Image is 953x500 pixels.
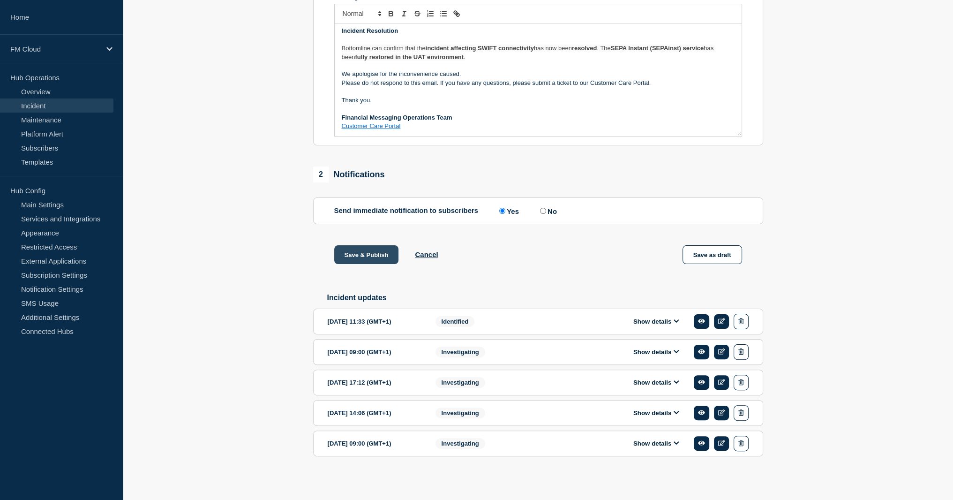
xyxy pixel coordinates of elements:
div: [DATE] 14:06 (GMT+1) [328,405,421,421]
button: Toggle ordered list [424,8,437,19]
span: has been [342,45,715,60]
button: Save & Publish [334,245,399,264]
div: Notifications [313,167,385,182]
div: [DATE] 09:00 (GMT+1) [328,436,421,451]
button: Toggle strikethrough text [411,8,424,19]
p: FM Cloud [10,45,100,53]
strong: Incident Resolution [342,27,398,34]
span: . The [597,45,610,52]
label: Yes [497,206,519,215]
button: Show details [630,379,682,386]
button: Show details [630,348,682,356]
button: Show details [630,409,682,417]
span: Investigating [435,347,485,357]
div: [DATE] 09:00 (GMT+1) [328,344,421,360]
div: Message [335,23,742,136]
button: Show details [630,439,682,447]
button: Cancel [415,250,438,258]
input: Yes [499,208,505,214]
input: No [540,208,546,214]
label: No [538,206,557,215]
div: Send immediate notification to subscribers [334,206,742,215]
button: Toggle italic text [398,8,411,19]
strong: SEPA Instant (SEPAinst) service [611,45,704,52]
span: Identified [435,316,475,327]
h2: Incident updates [327,294,763,302]
span: Bottomline can confirm that the [342,45,426,52]
div: [DATE] 11:33 (GMT+1) [328,314,421,329]
button: Show details [630,318,682,326]
span: Investigating [435,408,485,418]
div: [DATE] 17:12 (GMT+1) [328,375,421,390]
button: Toggle bold text [384,8,398,19]
button: Toggle link [450,8,463,19]
button: Save as draft [683,245,742,264]
strong: Financial Messaging Operations Team [342,114,452,121]
p: Thank you. [342,96,735,105]
p: Please do not respond to this email. If you have any questions, please submit a ticket to our Cus... [342,79,735,87]
strong: fully restored in the UAT environment [355,53,464,61]
span: 2 [313,167,329,182]
span: Investigating [435,438,485,449]
a: Customer Care Portal [342,122,401,129]
p: Send immediate notification to subscribers [334,206,479,215]
span: Investigating [435,377,485,388]
button: Toggle bulleted list [437,8,450,19]
strong: resolved [572,45,597,52]
span: has now been [534,45,572,52]
strong: incident affecting SWIFT connectivity [426,45,534,52]
p: We apologise for the inconvenience caused. [342,70,735,78]
span: . [464,53,465,61]
span: Font size [338,8,384,19]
